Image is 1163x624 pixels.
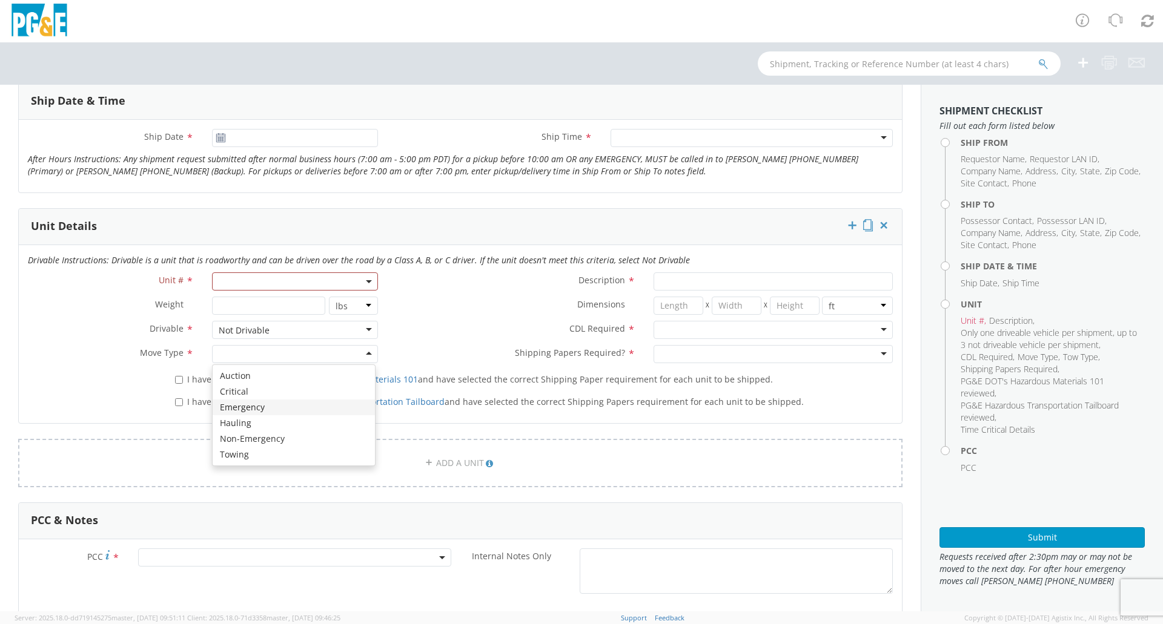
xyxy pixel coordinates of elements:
[961,424,1035,435] span: Time Critical Details
[18,439,903,487] a: ADD A UNIT
[1105,165,1139,177] span: Zip Code
[961,351,1015,363] li: ,
[213,415,376,431] div: Hauling
[703,297,712,315] span: X
[961,375,1142,399] li: ,
[1061,227,1077,239] li: ,
[213,368,376,384] div: Auction
[9,4,70,39] img: pge-logo-06675f144f4cfa6a6814.png
[1030,153,1099,165] li: ,
[961,399,1119,423] span: PG&E Hazardous Transportation Tailboard reviewed
[213,431,376,447] div: Non-Emergency
[31,514,98,527] h3: PCC & Notes
[961,363,1058,375] span: Shipping Papers Required
[961,315,986,327] li: ,
[159,274,184,286] span: Unit #
[213,384,376,399] div: Critical
[87,551,103,562] span: PCC
[175,376,183,384] input: I have reviewed thePG&E DOT's Hazardous Materials 101and have selected the correct Shipping Paper...
[961,315,984,326] span: Unit #
[267,613,340,622] span: master, [DATE] 09:46:25
[1080,227,1102,239] li: ,
[28,254,690,266] i: Drivable Instructions: Drivable is a unit that is roadworthy and can be driven over the road by a...
[1063,351,1098,363] span: Tow Type
[542,131,582,142] span: Ship Time
[187,373,773,385] span: I have reviewed the and have selected the correct Shipping Paper requirement for each unit to be ...
[654,297,703,315] input: Length
[961,351,1013,363] span: CDL Required
[961,363,1059,375] li: ,
[961,200,1145,209] h4: Ship To
[961,215,1032,226] span: Possessor Contact
[1012,177,1036,189] span: Phone
[989,315,1033,326] span: Description
[213,399,376,415] div: Emergency
[1025,227,1058,239] li: ,
[712,297,761,315] input: Width
[961,239,1007,251] span: Site Contact
[569,323,625,334] span: CDL Required
[515,347,625,358] span: Shipping Papers Required?
[939,551,1145,587] span: Requests received after 2:30pm may or may not be moved to the next day. For after hour emergency ...
[472,550,551,562] span: Internal Notes Only
[1061,165,1077,177] li: ,
[961,177,1007,189] span: Site Contact
[961,261,1145,271] h4: Ship Date & Time
[961,239,1009,251] li: ,
[961,215,1034,227] li: ,
[961,327,1142,351] li: ,
[964,613,1148,623] span: Copyright © [DATE]-[DATE] Agistix Inc., All Rights Reserved
[1105,165,1141,177] li: ,
[28,153,858,177] i: After Hours Instructions: Any shipment request submitted after normal business hours (7:00 am - 5...
[961,153,1025,165] span: Requestor Name
[155,298,184,310] span: Weight
[1105,227,1141,239] li: ,
[961,153,1027,165] li: ,
[1018,351,1058,363] span: Move Type
[961,277,999,289] li: ,
[961,165,1022,177] li: ,
[111,613,185,622] span: master, [DATE] 09:51:11
[989,315,1035,327] li: ,
[961,446,1145,455] h4: PCC
[961,277,998,289] span: Ship Date
[1061,165,1075,177] span: City
[1080,227,1100,238] span: State
[175,398,183,406] input: I have reviewed thePG&E's Hazardous Transportation Tailboardand have selected the correct Shippin...
[961,165,1021,177] span: Company Name
[213,447,376,462] div: Towing
[1025,165,1056,177] span: Address
[187,613,340,622] span: Client: 2025.18.0-71d3358
[187,396,804,407] span: I have reviewed the and have selected the correct Shipping Papers requirement for each unit to be...
[1018,351,1060,363] li: ,
[961,300,1145,309] h4: Unit
[939,104,1042,117] strong: Shipment Checklist
[1061,227,1075,238] span: City
[1002,277,1039,289] span: Ship Time
[770,297,820,315] input: Height
[961,227,1022,239] li: ,
[761,297,770,315] span: X
[577,298,625,310] span: Dimensions
[1037,215,1107,227] li: ,
[1080,165,1102,177] li: ,
[31,220,97,232] h3: Unit Details
[1012,239,1036,251] span: Phone
[31,95,125,107] h3: Ship Date & Time
[140,347,184,358] span: Move Type
[150,323,184,334] span: Drivable
[1025,165,1058,177] li: ,
[961,375,1104,399] span: PG&E DOT's Hazardous Materials 101 reviewed
[961,177,1009,189] li: ,
[1080,165,1100,177] span: State
[1105,227,1139,238] span: Zip Code
[961,462,976,473] span: PCC
[1037,215,1105,226] span: Possessor LAN ID
[1030,153,1098,165] span: Requestor LAN ID
[219,324,270,337] div: Not Drivable
[961,227,1021,238] span: Company Name
[144,131,184,142] span: Ship Date
[939,120,1145,132] span: Fill out each form listed below
[758,51,1061,76] input: Shipment, Tracking or Reference Number (at least 4 chars)
[1063,351,1100,363] li: ,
